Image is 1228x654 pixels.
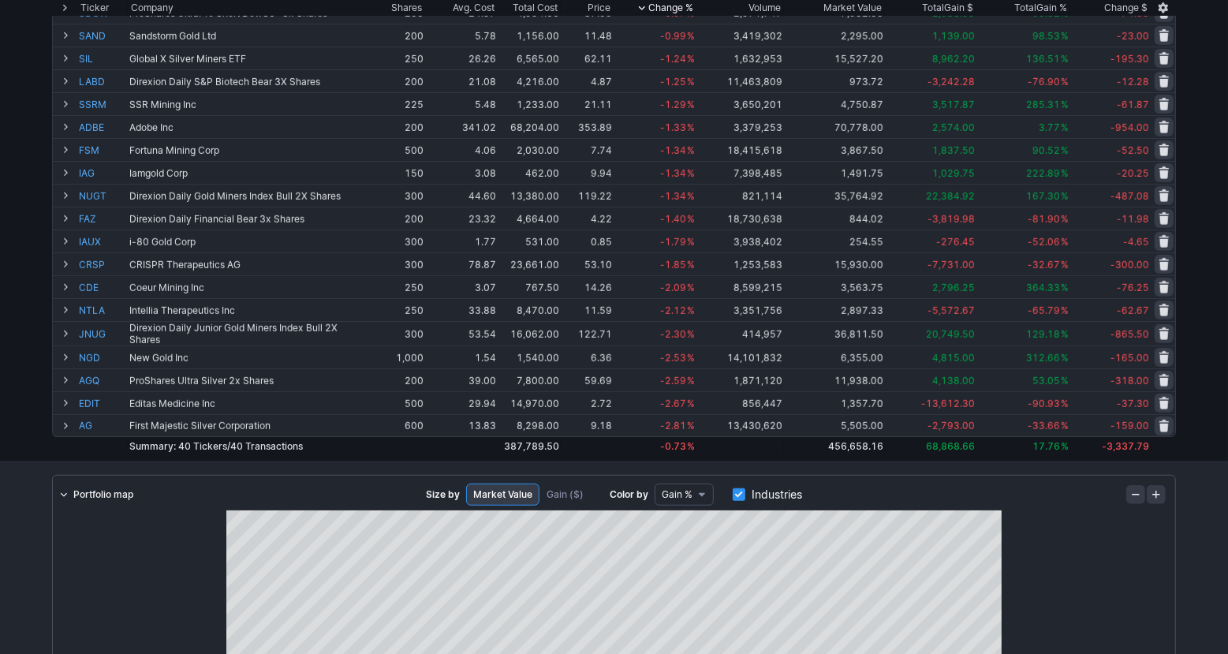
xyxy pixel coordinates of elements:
[733,488,745,501] input: Industries
[1110,121,1149,133] span: -954.00
[79,207,126,230] a: FAZ
[1110,53,1149,65] span: -195.30
[687,30,695,42] span: %
[498,346,561,368] td: 1,540.00
[561,275,614,298] td: 14.26
[696,207,785,230] td: 18,730,638
[368,184,425,207] td: 300
[926,328,975,340] span: 20,749.50
[1061,236,1069,248] span: %
[1026,99,1060,110] span: 285.31
[1061,282,1069,293] span: %
[610,487,648,503] span: Color by
[784,414,885,437] td: 5,505.00
[1123,236,1149,248] span: -4.65
[498,92,561,115] td: 1,233.00
[129,398,367,409] div: Editas Medicine Inc
[660,328,686,340] span: -2.30
[561,230,614,252] td: 0.85
[466,484,539,506] a: Market Value
[936,236,975,248] span: -276.45
[1117,282,1149,293] span: -76.25
[1061,53,1069,65] span: %
[129,282,367,293] div: Coeur Mining Inc
[687,99,695,110] span: %
[696,298,785,321] td: 3,351,756
[1039,121,1060,133] span: 3.77
[660,144,686,156] span: -1.34
[928,213,975,225] span: -3,819.98
[660,352,686,364] span: -2.53
[784,437,885,455] td: 456,658.16
[696,47,785,69] td: 1,632,953
[498,321,561,346] td: 16,062.00
[79,346,126,368] a: NGD
[1110,375,1149,387] span: -318.00
[547,487,584,503] span: Gain ($)
[687,236,695,248] span: %
[932,375,975,387] span: 4,138.00
[784,115,885,138] td: 70,778.00
[230,440,303,452] span: Transactions
[129,305,367,316] div: Intellia Therapeutics Inc
[425,368,498,391] td: 39.00
[498,275,561,298] td: 767.50
[425,346,498,368] td: 1.54
[784,298,885,321] td: 2,897.33
[932,352,975,364] span: 4,815.00
[733,484,802,506] label: Industries
[129,190,367,202] div: Direxion Daily Gold Miners Index Bull 2X Shares
[425,414,498,437] td: 13.83
[498,230,561,252] td: 531.00
[561,115,614,138] td: 353.89
[561,414,614,437] td: 9.18
[1117,398,1149,409] span: -37.30
[561,161,614,184] td: 9.94
[498,437,561,455] td: 387,789.50
[561,252,614,275] td: 53.10
[73,487,133,503] span: Portfolio map
[425,24,498,47] td: 5.78
[561,24,614,47] td: 11.48
[368,115,425,138] td: 200
[696,69,785,92] td: 11,463,809
[498,115,561,138] td: 68,204.00
[1026,190,1060,202] span: 167.30
[129,420,367,432] div: First Majestic Silver Corporation
[79,415,126,436] a: AG
[498,368,561,391] td: 7,800.00
[498,184,561,207] td: 13,380.00
[368,92,425,115] td: 225
[784,368,885,391] td: 11,938.00
[561,47,614,69] td: 62.11
[687,121,695,133] span: %
[79,392,126,414] a: EDIT
[687,76,695,88] span: %
[561,92,614,115] td: 21.11
[932,167,975,179] span: 1,029.75
[498,138,561,161] td: 2,030.00
[921,398,975,409] span: -13,612.30
[784,207,885,230] td: 844.02
[687,53,695,65] span: %
[784,275,885,298] td: 3,563.75
[129,213,367,225] div: Direxion Daily Financial Bear 3x Shares
[1026,352,1060,364] span: 312.66
[687,420,695,432] span: %
[932,30,975,42] span: 1,139.00
[129,167,367,179] div: Iamgold Corp
[227,440,230,452] span: /
[784,161,885,184] td: 1,491.75
[1110,328,1149,340] span: -865.50
[1061,398,1069,409] span: %
[928,76,975,88] span: -3,242.28
[1117,99,1149,110] span: -61.87
[79,276,126,298] a: CDE
[561,184,614,207] td: 119.22
[660,282,686,293] span: -2.09
[129,375,367,387] div: ProShares Ultra Silver 2x Shares
[662,487,692,503] span: Gain %
[660,121,686,133] span: -1.33
[1061,375,1069,387] span: %
[1110,190,1149,202] span: -487.08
